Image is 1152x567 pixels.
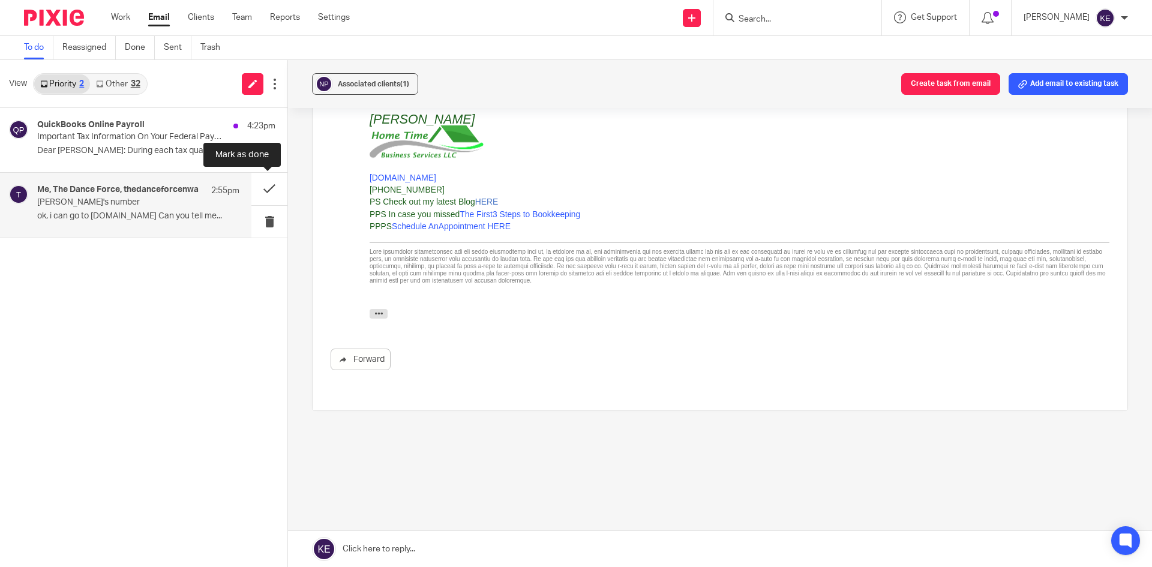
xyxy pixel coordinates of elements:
[106,157,129,166] a: HERE
[318,11,350,23] a: Settings
[338,80,409,88] span: Associated clients
[232,11,252,23] a: Team
[111,11,130,23] a: Work
[9,120,28,139] img: svg%3E
[247,120,275,132] p: 4:23pm
[188,11,214,23] a: Clients
[9,77,27,90] span: View
[37,211,239,221] p: ok, i can go to [DOMAIN_NAME] Can you tell me...
[37,132,228,142] p: Important Tax Information On Your Federal Payment and Filing
[270,11,300,23] a: Reports
[24,36,53,59] a: To do
[62,36,116,59] a: Reassigned
[9,185,28,204] img: svg%3E
[164,36,191,59] a: Sent
[37,185,199,195] h4: Me, The Dance Force, thedanceforcenwa
[315,75,333,93] img: svg%3E
[37,120,145,130] h4: QuickBooks Online Payroll
[331,349,391,370] a: Forward
[90,169,211,179] a: The First3 Steps to Bookkeeping
[211,185,239,197] p: 2:55pm
[28,1,119,10] a: [URL][DOMAIN_NAME]
[24,10,84,26] img: Pixie
[200,36,229,59] a: Trash
[37,197,199,208] p: [PERSON_NAME]'s number
[22,181,141,191] a: Schedule AnAppointment HERE
[79,80,84,88] div: 2
[1096,8,1115,28] img: svg%3E
[312,73,418,95] button: Associated clients(1)
[34,74,90,94] a: Priority2
[1009,73,1128,95] button: Add email to existing task
[148,11,170,23] a: Email
[37,146,275,156] p: Dear [PERSON_NAME]: During each tax quarter we...
[125,36,155,59] a: Done
[901,73,1000,95] button: Create task from email
[131,80,140,88] div: 32
[400,80,409,88] span: (1)
[90,74,146,94] a: Other32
